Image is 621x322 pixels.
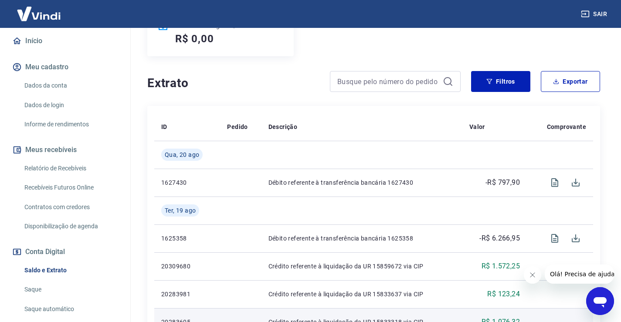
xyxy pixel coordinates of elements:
span: Olá! Precisa de ajuda? [5,6,73,13]
a: Relatório de Recebíveis [21,159,120,177]
p: Crédito referente à liquidação da UR 15833637 via CIP [268,290,455,298]
img: Vindi [10,0,67,27]
p: 20309680 [161,262,213,271]
button: Meu cadastro [10,58,120,77]
a: Início [10,31,120,51]
p: R$ 123,24 [487,289,520,299]
input: Busque pelo número do pedido [337,75,439,88]
a: Dados de login [21,96,120,114]
p: Comprovante [547,122,586,131]
button: Conta Digital [10,242,120,261]
a: Saque automático [21,300,120,318]
span: Qua, 20 ago [165,150,199,159]
a: Dados da conta [21,77,120,95]
p: -R$ 797,90 [485,177,520,188]
p: -R$ 6.266,95 [479,233,520,244]
span: Download [565,172,586,193]
a: Recebíveis Futuros Online [21,179,120,197]
a: Saldo e Extrato [21,261,120,279]
a: Contratos com credores [21,198,120,216]
a: Saque [21,281,120,298]
iframe: Mensagem da empresa [545,264,614,284]
p: Débito referente à transferência bancária 1625358 [268,234,455,243]
h4: Extrato [147,75,319,92]
iframe: Fechar mensagem [524,266,541,284]
button: Meus recebíveis [10,140,120,159]
span: Visualizar [544,228,565,249]
p: Valor [469,122,485,131]
p: Débito referente à transferência bancária 1627430 [268,178,455,187]
p: ID [161,122,167,131]
span: Visualizar [544,172,565,193]
p: 1627430 [161,178,213,187]
iframe: Botão para abrir a janela de mensagens [586,287,614,315]
p: 20283981 [161,290,213,298]
button: Filtros [471,71,530,92]
span: Download [565,228,586,249]
button: Sair [579,6,611,22]
p: R$ 1.572,25 [482,261,520,271]
p: 1625358 [161,234,213,243]
p: Descrição [268,122,298,131]
a: Disponibilização de agenda [21,217,120,235]
a: Informe de rendimentos [21,115,120,133]
h5: R$ 0,00 [175,32,214,46]
button: Exportar [541,71,600,92]
p: Pedido [227,122,248,131]
p: Crédito referente à liquidação da UR 15859672 via CIP [268,262,455,271]
span: Ter, 19 ago [165,206,196,215]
